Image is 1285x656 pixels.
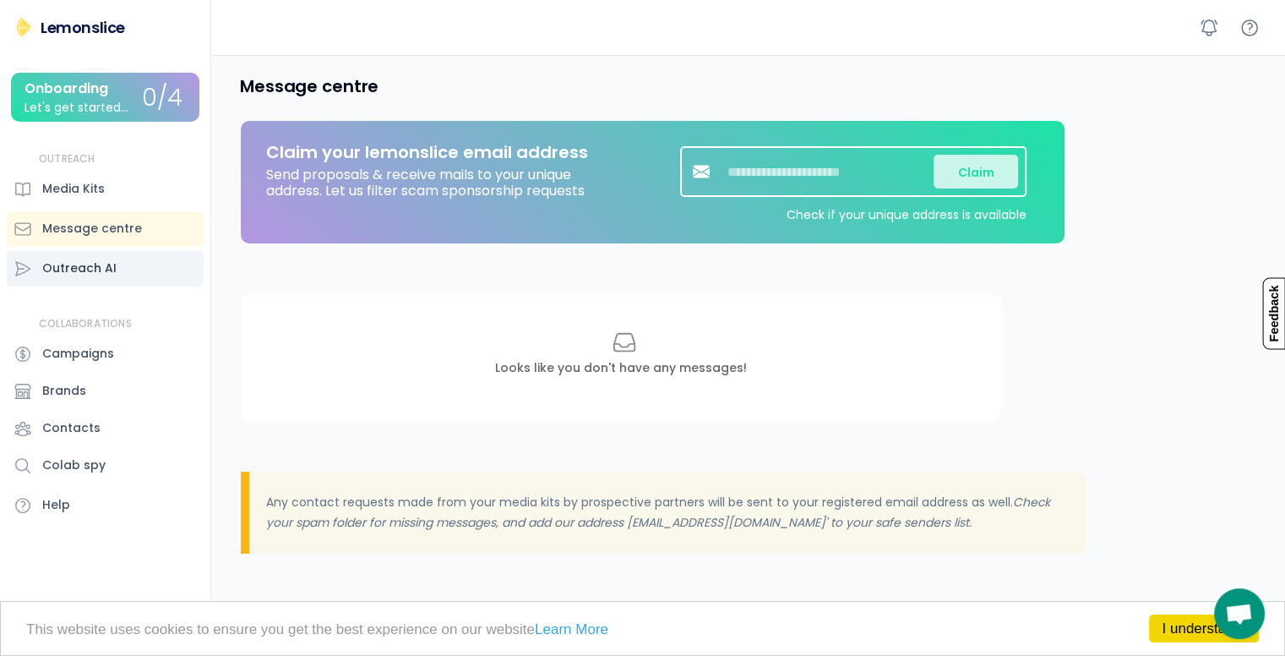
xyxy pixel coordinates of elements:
em: Check your spam folder for missing messages, and add our address [EMAIL_ADDRESS][DOMAIN_NAME]' to... [266,494,1054,531]
div: Media Kits [42,180,105,198]
h4: Message centre [240,75,378,97]
div: OUTREACH [39,152,95,167]
div: Campaigns [42,345,114,363]
div: Help [42,496,70,514]
div: Let's get started... [25,101,128,114]
div: Claim your lemonslice email address [266,142,588,162]
div: Onboarding [25,81,108,96]
div: Lemonslice [41,17,125,38]
div: 0/4 [142,85,182,112]
a: Learn More [535,621,608,637]
div: Outreach AI [42,260,117,277]
div: Colab spy [42,456,106,474]
img: Lemonslice [14,17,34,37]
div: Send proposals & receive mails to your unique address. Let us filter scam sponsorship requests [266,162,604,199]
div: Message centre [42,220,142,238]
button: Claim [934,155,1018,189]
div: Open chat [1214,588,1265,639]
div: Any contact requests made from your media kits by prospective partners will be sent to your regis... [249,472,1086,555]
div: Brands [42,382,86,400]
div: COLLABORATIONS [39,317,132,331]
div: Looks like you don't have any messages! [495,360,747,377]
p: This website uses cookies to ensure you get the best experience on our website [26,622,1259,637]
div: Check if your unique address is available [787,205,1026,222]
a: I understand! [1149,615,1259,642]
div: Contacts [42,419,101,437]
